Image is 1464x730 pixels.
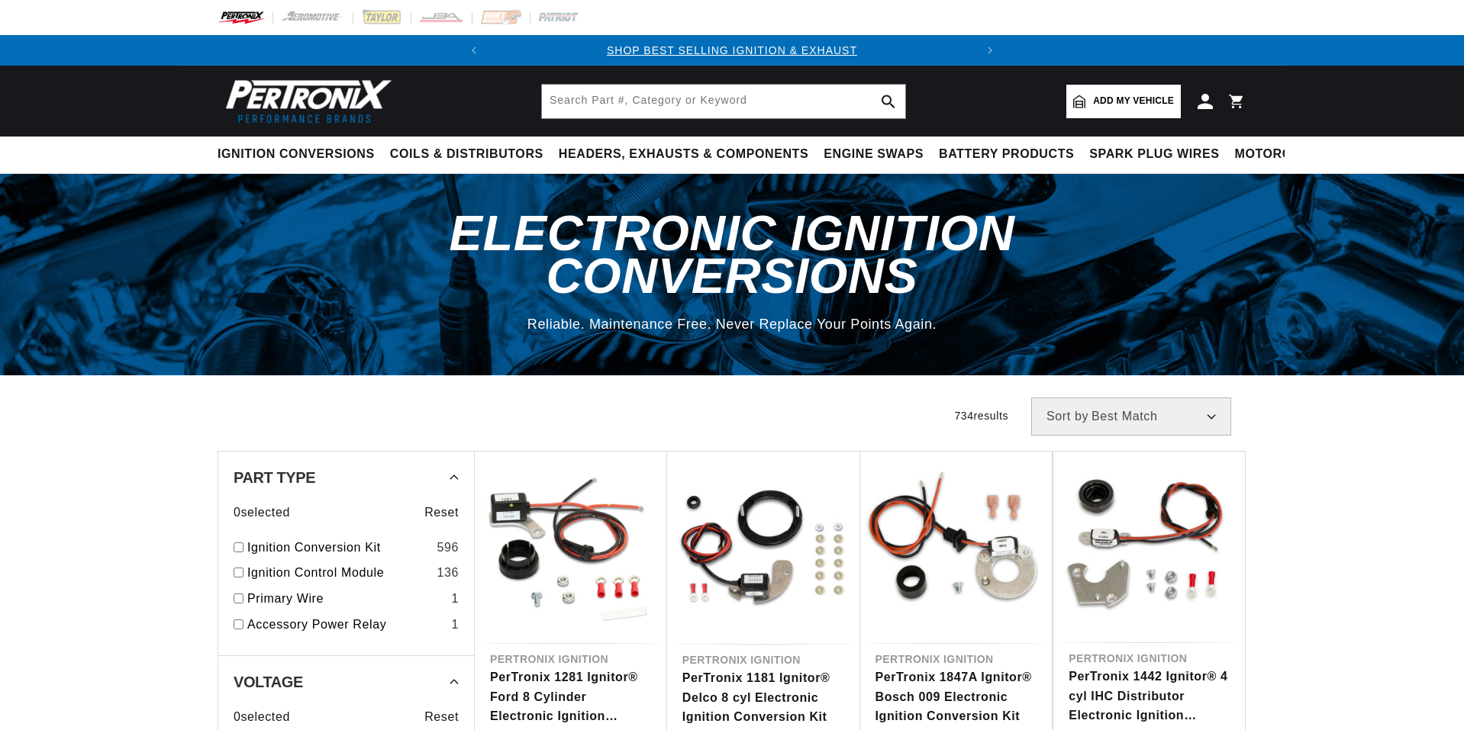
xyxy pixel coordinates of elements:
[559,146,808,162] span: Headers, Exhausts & Components
[1227,137,1333,172] summary: Motorcycle
[1082,137,1227,172] summary: Spark Plug Wires
[542,85,905,118] input: Search Part #, Category or Keyword
[179,35,1285,66] slideshow-component: Translation missing: en.sections.announcements.announcement_bar
[450,205,1015,303] span: Electronic Ignition Conversions
[939,146,1074,162] span: Battery Products
[875,667,1037,726] a: PerTronix 1847A Ignitor® Bosch 009 Electronic Ignition Conversion Kit
[490,667,652,726] a: PerTronix 1281 Ignitor® Ford 8 Cylinder Electronic Ignition Conversion Kit
[954,410,1008,422] span: 734 results
[424,707,459,727] span: Reset
[816,137,931,172] summary: Engine Swaps
[1031,397,1231,436] select: Sort by
[451,615,459,635] div: 1
[1066,85,1181,118] a: Add my vehicle
[437,538,459,558] div: 596
[527,317,937,332] span: Reliable. Maintenance Free. Never Replace Your Points Again.
[607,44,857,56] a: SHOP BEST SELLING IGNITION & EXHAUST
[390,146,543,162] span: Coils & Distributors
[1093,94,1174,108] span: Add my vehicle
[551,137,816,172] summary: Headers, Exhausts & Components
[234,707,290,727] span: 0 selected
[382,137,551,172] summary: Coils & Distributors
[234,674,303,690] span: Voltage
[682,668,845,727] a: PerTronix 1181 Ignitor® Delco 8 cyl Electronic Ignition Conversion Kit
[247,538,430,558] a: Ignition Conversion Kit
[489,42,975,59] div: 1 of 2
[1089,146,1219,162] span: Spark Plug Wires
[218,146,375,162] span: Ignition Conversions
[451,589,459,609] div: 1
[247,615,445,635] a: Accessory Power Relay
[489,42,975,59] div: Announcement
[424,503,459,523] span: Reset
[459,35,489,66] button: Translation missing: en.sections.announcements.previous_announcement
[975,35,1005,66] button: Translation missing: en.sections.announcements.next_announcement
[872,85,905,118] button: search button
[247,563,430,583] a: Ignition Control Module
[824,146,924,162] span: Engine Swaps
[247,589,445,609] a: Primary Wire
[1069,667,1230,725] a: PerTronix 1442 Ignitor® 4 cyl IHC Distributor Electronic Ignition Conversion Kit
[218,137,382,172] summary: Ignition Conversions
[1235,146,1326,162] span: Motorcycle
[234,470,315,485] span: Part Type
[437,563,459,583] div: 136
[1046,410,1088,423] span: Sort by
[218,75,393,127] img: Pertronix
[234,503,290,523] span: 0 selected
[931,137,1082,172] summary: Battery Products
